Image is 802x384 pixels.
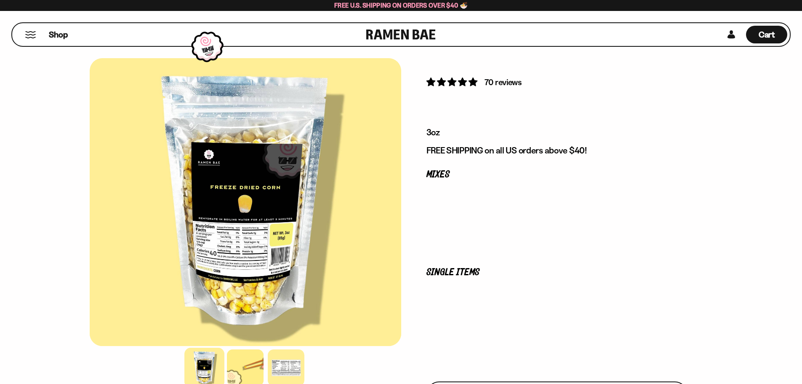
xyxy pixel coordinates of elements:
button: Mobile Menu Trigger [25,31,36,38]
span: Cart [759,30,775,40]
span: Shop [49,29,68,40]
span: 4.90 stars [426,77,479,87]
span: 70 reviews [485,77,522,87]
p: Single Items [426,269,687,277]
a: Shop [49,26,68,43]
p: FREE SHIPPING on all US orders above $40! [426,145,687,156]
p: Mixes [426,171,687,179]
span: Free U.S. Shipping on Orders over $40 🍜 [334,1,468,9]
a: Cart [746,23,787,46]
p: 3oz [426,127,687,138]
